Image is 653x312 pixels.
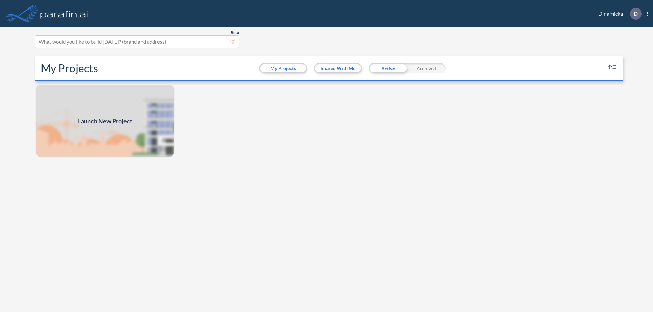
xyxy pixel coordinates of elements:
[634,11,638,17] p: D
[231,30,239,35] span: Beta
[607,63,618,74] button: sort
[369,63,407,73] div: Active
[78,116,132,126] span: Launch New Project
[260,64,306,72] button: My Projects
[315,64,361,72] button: Shared With Me
[35,84,175,158] a: Launch New Project
[35,84,175,158] img: add
[39,7,89,20] img: logo
[407,63,446,73] div: Archived
[41,62,98,75] h2: My Projects
[588,8,648,20] div: Dinamicka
